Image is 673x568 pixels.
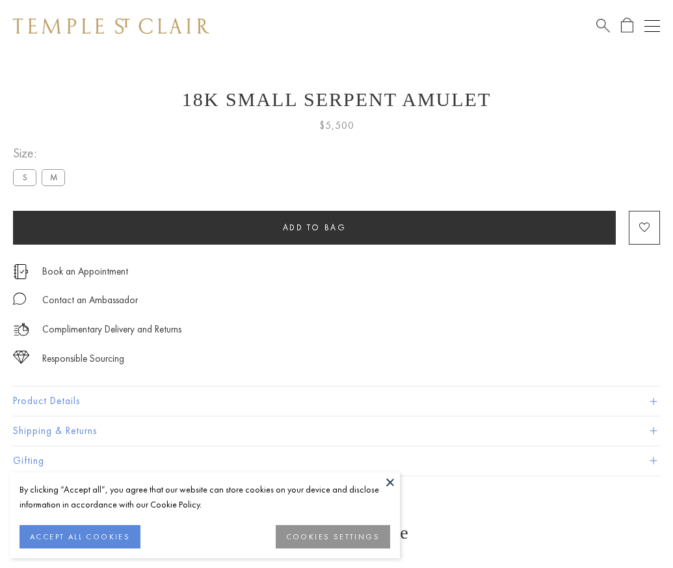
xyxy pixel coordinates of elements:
div: Contact an Ambassador [42,292,138,308]
label: M [42,169,65,185]
label: S [13,169,36,185]
button: Add to bag [13,211,616,245]
a: Open Shopping Bag [621,18,633,34]
img: Temple St. Clair [13,18,209,34]
button: Gifting [13,446,660,476]
img: icon_appointment.svg [13,264,29,279]
span: Add to bag [283,222,347,233]
span: $5,500 [319,117,354,134]
h1: 18K Small Serpent Amulet [13,88,660,111]
button: Shipping & Returns [13,416,660,446]
a: Book an Appointment [42,264,128,278]
button: Open navigation [644,18,660,34]
p: Complimentary Delivery and Returns [42,321,181,338]
button: COOKIES SETTINGS [276,525,390,548]
button: ACCEPT ALL COOKIES [20,525,140,548]
img: icon_delivery.svg [13,321,29,338]
span: Size: [13,142,70,164]
div: Responsible Sourcing [42,351,124,367]
button: Product Details [13,386,660,416]
img: icon_sourcing.svg [13,351,29,364]
div: By clicking “Accept all”, you agree that our website can store cookies on your device and disclos... [20,482,390,512]
img: MessageIcon-01_2.svg [13,292,26,305]
a: Search [596,18,610,34]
